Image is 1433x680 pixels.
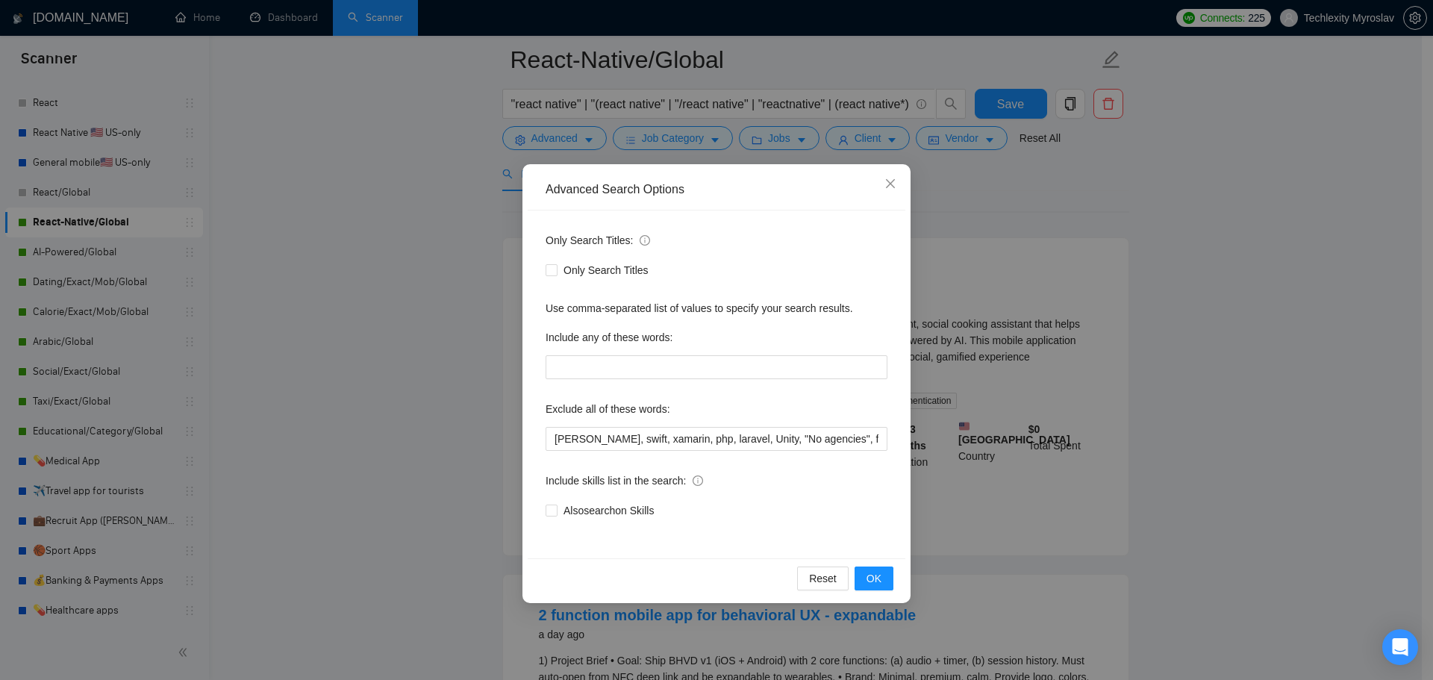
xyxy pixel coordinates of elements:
span: info-circle [693,475,703,486]
span: Include skills list in the search: [546,472,703,489]
button: OK [855,567,893,590]
div: Advanced Search Options [546,181,887,198]
button: Reset [797,567,849,590]
button: Close [870,164,911,205]
div: Use comma-separated list of values to specify your search results. [546,300,887,316]
span: Also search on Skills [558,502,660,519]
span: Reset [809,570,837,587]
span: info-circle [640,235,650,246]
span: OK [867,570,881,587]
div: Open Intercom Messenger [1382,629,1418,665]
span: close [884,178,896,190]
label: Include any of these words: [546,325,672,349]
span: Only Search Titles: [546,232,650,249]
span: Only Search Titles [558,262,655,278]
label: Exclude all of these words: [546,397,670,421]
